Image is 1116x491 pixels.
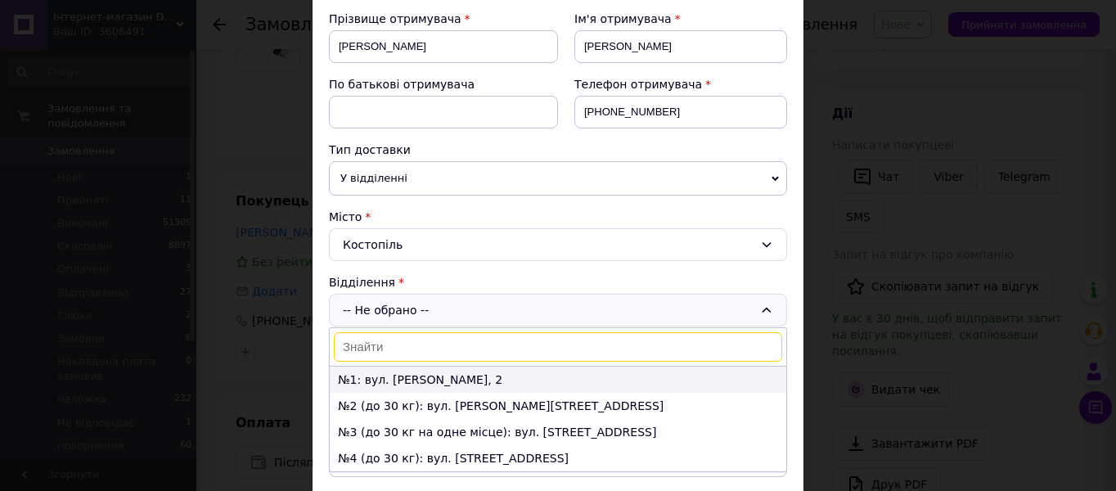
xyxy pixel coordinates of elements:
span: У відділенні [329,161,787,196]
div: -- Не обрано -- [329,294,787,327]
span: Тип доставки [329,143,411,156]
li: №3 (до 30 кг на одне місце): вул. [STREET_ADDRESS] [330,419,786,445]
li: №2 (до 30 кг): вул. [PERSON_NAME][STREET_ADDRESS] [330,393,786,419]
span: По батькові отримувача [329,78,475,91]
span: Телефон отримувача [574,78,702,91]
input: Знайти [334,332,782,362]
input: +380 [574,96,787,128]
li: №4 (до 30 кг): вул. [STREET_ADDRESS] [330,445,786,471]
li: №1: вул. [PERSON_NAME], 2 [330,367,786,393]
div: Відділення [329,274,787,291]
span: Прізвище отримувача [329,12,461,25]
div: Костопіль [329,228,787,261]
div: Місто [329,209,787,225]
span: Ім'я отримувача [574,12,672,25]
